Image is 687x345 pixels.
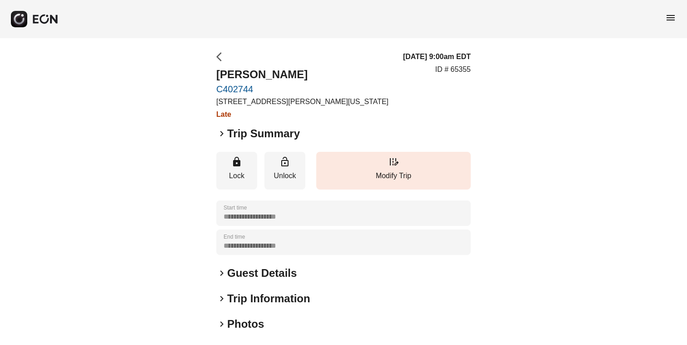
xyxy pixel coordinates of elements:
button: Lock [216,152,257,190]
h2: Photos [227,317,264,331]
span: arrow_back_ios [216,51,227,62]
span: menu [665,12,676,23]
span: keyboard_arrow_right [216,128,227,139]
h3: [DATE] 9:00am EDT [403,51,471,62]
h2: [PERSON_NAME] [216,67,388,82]
span: lock [231,156,242,167]
h2: Trip Information [227,291,310,306]
p: [STREET_ADDRESS][PERSON_NAME][US_STATE] [216,96,388,107]
button: Unlock [264,152,305,190]
p: ID # 65355 [435,64,471,75]
a: C402744 [216,84,388,95]
p: Lock [221,170,253,181]
h2: Guest Details [227,266,297,280]
span: lock_open [279,156,290,167]
span: keyboard_arrow_right [216,319,227,330]
h3: Late [216,109,388,120]
p: Modify Trip [321,170,466,181]
p: Unlock [269,170,301,181]
button: Modify Trip [316,152,471,190]
span: keyboard_arrow_right [216,293,227,304]
span: keyboard_arrow_right [216,268,227,279]
h2: Trip Summary [227,126,300,141]
span: edit_road [388,156,399,167]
